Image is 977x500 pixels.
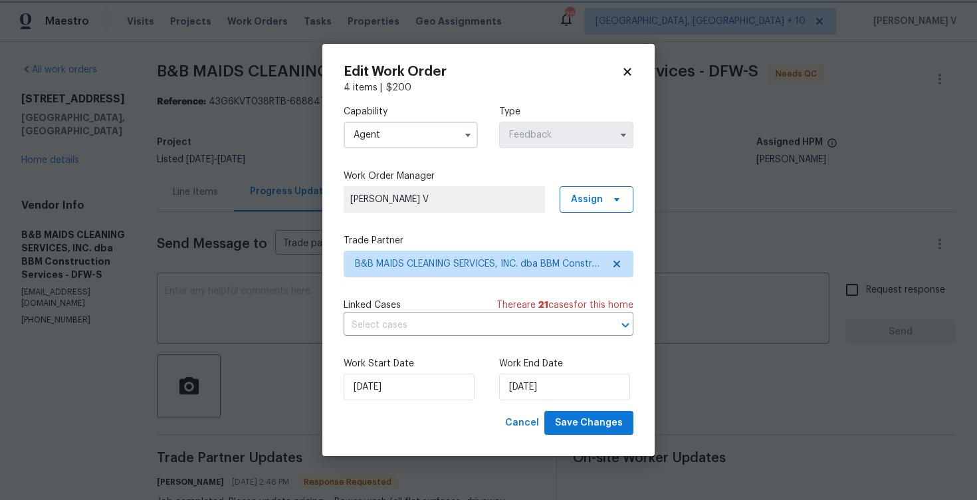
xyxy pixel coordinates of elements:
label: Type [499,105,633,118]
div: 4 items | [344,81,633,94]
span: Assign [571,193,603,206]
button: Save Changes [544,411,633,436]
input: M/D/YYYY [499,374,630,400]
button: Show options [615,127,631,143]
label: Work Order Manager [344,170,633,183]
span: [PERSON_NAME] V [350,193,538,206]
span: Save Changes [555,415,623,432]
button: Open [616,316,635,334]
h2: Edit Work Order [344,65,621,78]
button: Show options [460,127,476,143]
label: Work Start Date [344,357,478,370]
label: Work End Date [499,357,633,370]
span: $ 200 [386,83,411,92]
span: There are case s for this home [496,299,633,312]
input: Select... [344,122,478,148]
button: Cancel [500,411,544,436]
span: Linked Cases [344,299,401,312]
span: Cancel [505,415,539,432]
label: Trade Partner [344,234,633,247]
input: Select... [499,122,633,148]
span: 21 [538,301,548,310]
label: Capability [344,105,478,118]
input: Select cases [344,315,596,336]
input: M/D/YYYY [344,374,475,400]
span: B&B MAIDS CLEANING SERVICES, INC. dba BBM Construction Services - DFW-S [355,257,603,271]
